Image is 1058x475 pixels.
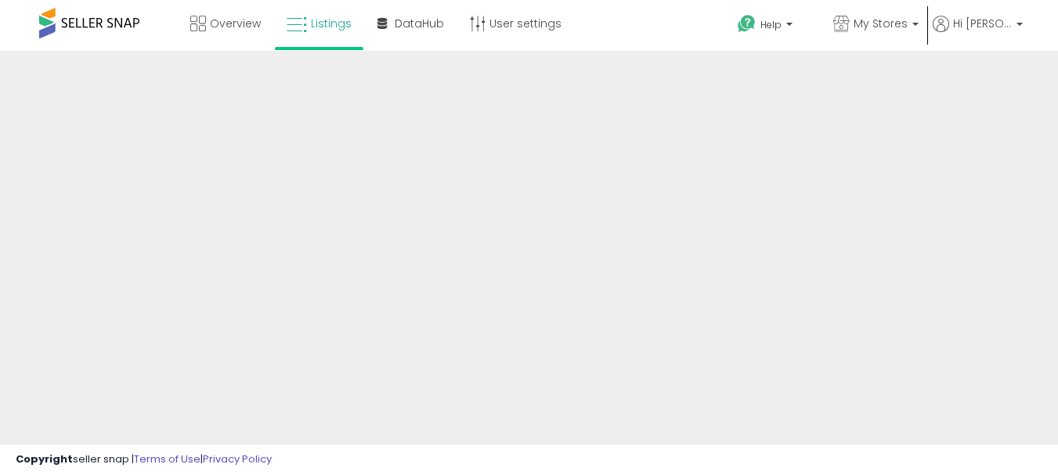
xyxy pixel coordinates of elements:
[311,16,352,31] span: Listings
[395,16,444,31] span: DataHub
[16,452,73,466] strong: Copyright
[16,452,272,467] div: seller snap | |
[933,16,1023,51] a: Hi [PERSON_NAME]
[760,18,782,31] span: Help
[737,14,756,34] i: Get Help
[210,16,261,31] span: Overview
[854,16,908,31] span: My Stores
[725,2,819,51] a: Help
[203,452,272,466] a: Privacy Policy
[134,452,200,466] a: Terms of Use
[953,16,1012,31] span: Hi [PERSON_NAME]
